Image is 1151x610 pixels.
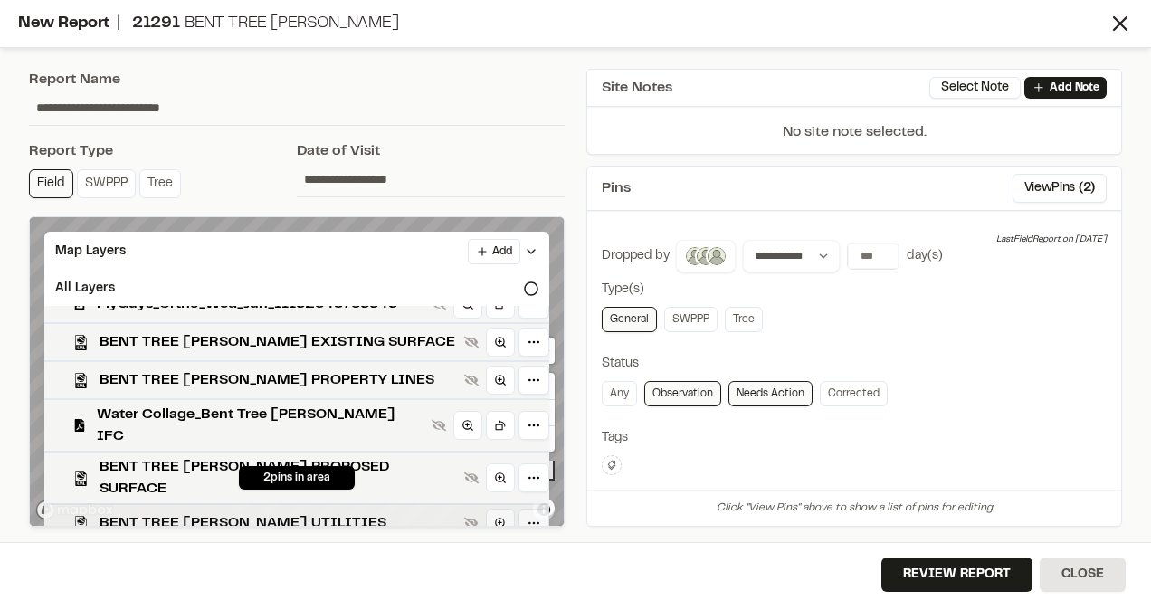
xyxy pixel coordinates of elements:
[602,177,631,199] span: Pins
[461,331,482,353] button: Show layer
[100,512,457,534] span: BENT TREE [PERSON_NAME] UTILITIES
[587,490,1121,526] div: Click "View Pins" above to show a list of pins for editing
[30,217,565,528] canvas: Map
[486,411,515,440] a: Rotate to layer
[44,272,549,306] div: All Layers
[602,307,657,332] a: General
[263,470,330,486] span: 2 pins in area
[820,381,888,406] a: Corrected
[1013,174,1107,203] button: ViewPins (2)
[486,328,515,357] a: Zoom to layer
[907,246,943,266] div: day(s)
[100,331,457,353] span: BENT TREE [PERSON_NAME] EXISTING SURFACE
[929,77,1021,99] button: Select Note
[725,307,763,332] a: Tree
[486,509,515,538] a: Zoom to layer
[706,245,728,267] img: Miguel Angel Soto Montes
[29,69,565,91] div: Report Name
[18,12,1108,36] div: New Report
[1040,558,1126,592] button: Close
[1050,80,1099,96] p: Add Note
[684,245,706,267] img: fernando ceballos
[97,404,424,447] span: Water Collage_Bent Tree [PERSON_NAME] IFC
[461,369,482,391] button: Show layer
[602,455,622,475] button: Edit Tags
[602,246,670,266] div: Dropped by
[602,77,672,99] span: Site Notes
[453,411,482,440] a: Zoom to layer
[461,467,482,489] button: Show layer
[664,307,718,332] a: SWPPP
[486,463,515,492] a: Zoom to layer
[996,233,1107,247] div: Last Field Report on [DATE]
[297,140,565,162] div: Date of Visit
[468,239,520,264] button: Add
[695,245,717,267] img: Will Lamb
[602,280,1107,300] div: Type(s)
[602,428,1107,448] div: Tags
[461,512,482,534] button: Show layer
[486,366,515,395] a: Zoom to layer
[185,16,399,31] span: Bent Tree [PERSON_NAME]
[587,121,1121,154] p: No site note selected.
[100,456,457,500] span: BENT TREE [PERSON_NAME] PROPOSED SURFACE
[492,243,512,260] span: Add
[428,415,450,436] button: Show layer
[881,558,1032,592] button: Review Report
[728,381,813,406] a: Needs Action
[644,381,721,406] a: Observation
[1079,178,1095,198] span: ( 2 )
[676,240,736,272] button: fernando ceballos, Will Lamb, Miguel Angel Soto Montes
[602,381,637,406] a: Any
[29,140,297,162] div: Report Type
[100,369,457,391] span: BENT TREE [PERSON_NAME] PROPERTY LINES
[602,354,1107,374] div: Status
